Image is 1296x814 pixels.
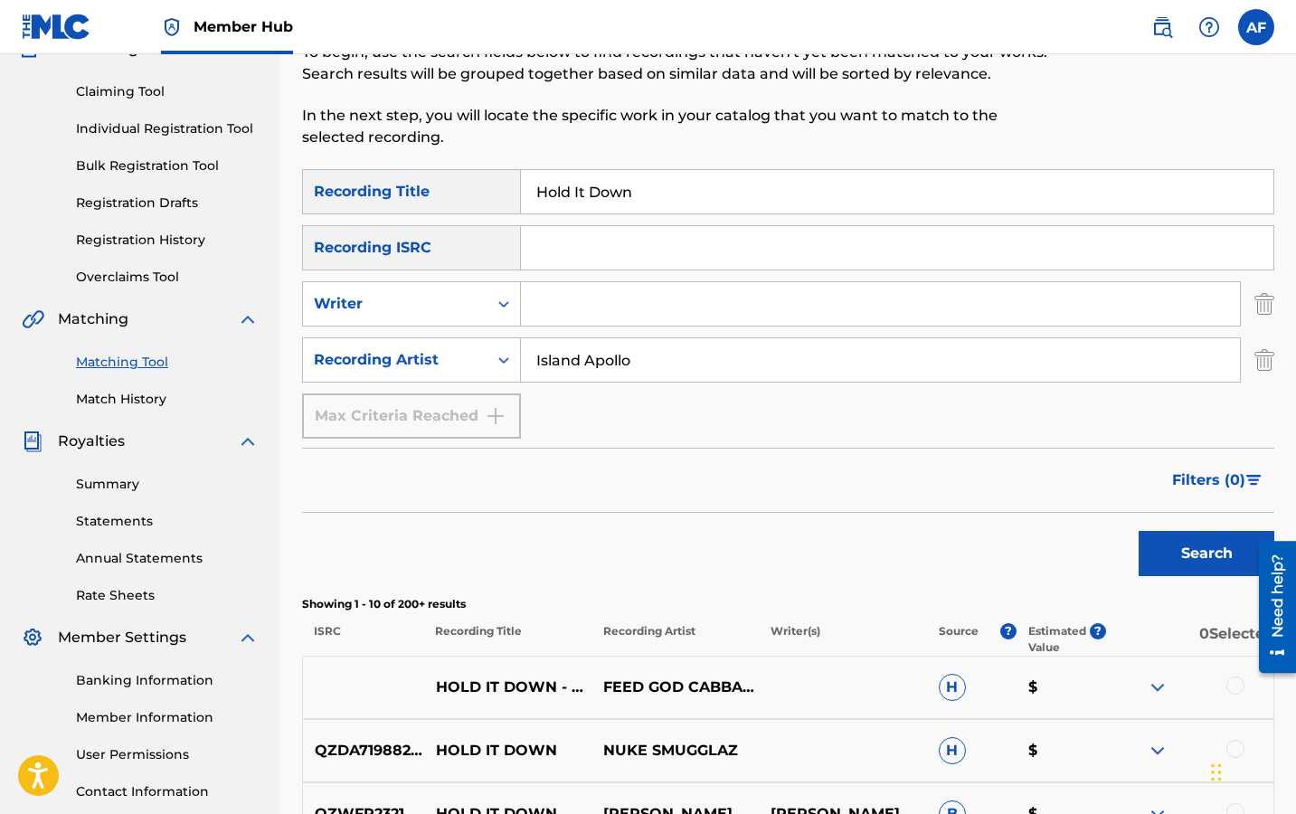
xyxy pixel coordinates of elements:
iframe: Chat Widget [1206,727,1296,814]
a: Registration History [76,231,259,250]
p: To begin, use the search fields below to find recordings that haven't yet been matched to your wo... [302,42,1051,85]
p: Recording Title [423,623,591,656]
form: Search Form [302,169,1274,585]
a: Claiming Tool [76,82,259,101]
img: expand [237,431,259,452]
p: Source [939,623,979,656]
img: Delete Criterion [1254,337,1274,383]
a: Individual Registration Tool [76,119,259,138]
a: Statements [76,512,259,531]
p: QZDA71988297 [303,740,424,762]
div: Drag [1211,745,1222,800]
div: User Menu [1238,9,1274,45]
img: filter [1246,475,1262,486]
span: Matching [58,308,128,330]
p: Showing 1 - 10 of 200+ results [302,596,1274,612]
p: HOLD IT DOWN [424,740,591,762]
a: Annual Statements [76,549,259,568]
a: Banking Information [76,671,259,690]
p: Estimated Value [1028,623,1090,656]
img: expand [237,627,259,648]
p: Writer(s) [759,623,927,656]
a: Registration Drafts [76,194,259,213]
p: $ [1017,677,1106,698]
div: Help [1191,9,1227,45]
span: Filters ( 0 ) [1172,469,1245,491]
button: Filters (0) [1161,458,1274,503]
span: H [939,737,966,764]
img: Top Rightsholder [161,16,183,38]
a: Contact Information [76,782,259,801]
iframe: Resource Center [1245,535,1296,680]
a: Bulk Registration Tool [76,156,259,175]
a: Match History [76,390,259,409]
button: Search [1139,531,1274,576]
span: Member Hub [194,16,293,37]
img: Delete Criterion [1254,281,1274,327]
p: Recording Artist [591,623,759,656]
span: Member Settings [58,627,186,648]
div: Writer [314,293,477,315]
a: Member Information [76,708,259,727]
div: Recording Artist [314,349,477,371]
img: Member Settings [22,627,43,648]
p: NUKE SMUGGLAZ [591,740,759,762]
a: Public Search [1144,9,1180,45]
a: Rate Sheets [76,586,259,605]
img: Royalties [22,431,43,452]
img: search [1151,16,1173,38]
p: HOLD IT DOWN - HOLD IT DOWN [424,677,591,698]
img: expand [237,308,259,330]
a: Matching Tool [76,353,259,372]
a: Summary [76,475,259,494]
a: User Permissions [76,745,259,764]
img: expand [1147,740,1168,762]
p: $ [1017,740,1106,762]
img: help [1198,16,1220,38]
img: Matching [22,308,44,330]
p: ISRC [302,623,423,656]
p: In the next step, you will locate the specific work in your catalog that you want to match to the... [302,105,1051,148]
span: Royalties [58,431,125,452]
a: Overclaims Tool [76,268,259,287]
p: FEED GOD CABBAGE [591,677,759,698]
span: ? [1000,623,1017,639]
p: 0 Selected [1106,623,1274,656]
img: expand [1147,677,1168,698]
span: ? [1090,623,1106,639]
span: H [939,674,966,701]
img: MLC Logo [22,14,91,40]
